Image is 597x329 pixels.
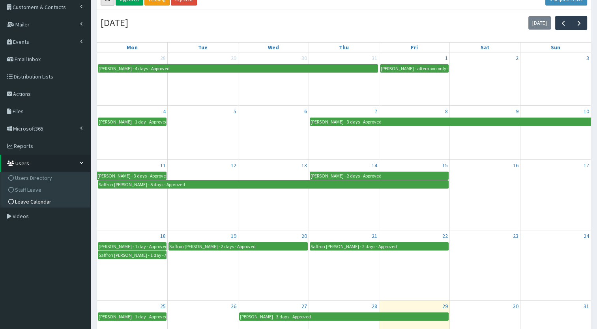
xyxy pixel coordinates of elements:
a: Wednesday [266,43,281,52]
a: Saffron [PERSON_NAME] - 2 days - Approved [310,242,449,250]
a: August 28, 2025 [370,301,379,312]
button: Previous month [555,16,571,30]
a: Saffron [PERSON_NAME] - 5 days - Approved [98,180,449,189]
a: Tuesday [197,43,209,52]
span: Distribution Lists [14,73,53,80]
td: August 3, 2025 [520,52,591,106]
a: Saffron [PERSON_NAME] - 2 days - Approved [168,242,307,250]
a: August 19, 2025 [229,230,238,241]
a: August 17, 2025 [582,160,591,171]
td: August 17, 2025 [520,159,591,230]
a: [PERSON_NAME] - afternoon only - Approved [380,64,449,73]
a: August 27, 2025 [300,301,309,312]
a: August 30, 2025 [511,301,520,312]
a: August 29, 2025 [441,301,449,312]
a: August 4, 2025 [161,106,167,117]
div: Saffron [PERSON_NAME] - 2 days - Approved [310,243,397,250]
td: August 19, 2025 [168,230,238,301]
td: August 22, 2025 [379,230,450,301]
a: August 16, 2025 [511,160,520,171]
a: August 20, 2025 [300,230,309,241]
span: Reports [14,142,33,150]
a: August 5, 2025 [232,106,238,117]
div: [PERSON_NAME] - 1 day - Approved [98,243,166,250]
td: August 24, 2025 [520,230,591,301]
div: [PERSON_NAME] - 3 days - Approved [240,313,311,320]
td: July 29, 2025 [168,52,238,106]
td: August 4, 2025 [97,106,168,159]
div: [PERSON_NAME] - 2 days - Approved [310,172,382,179]
a: July 31, 2025 [370,52,379,64]
span: Email Inbox [15,56,41,63]
span: Users Directory [15,174,52,181]
td: August 5, 2025 [168,106,238,159]
span: Videos [13,213,29,220]
td: August 15, 2025 [379,159,450,230]
a: Leave Calendar [2,196,90,207]
a: [PERSON_NAME] - 1 day - Approved [98,312,167,321]
div: Saffron [PERSON_NAME] - 5 days - Approved [98,181,185,188]
span: Events [13,38,29,45]
a: Friday [409,43,419,52]
a: August 12, 2025 [229,160,238,171]
a: Sunday [549,43,562,52]
td: August 7, 2025 [309,106,379,159]
span: Files [13,108,24,115]
a: August 25, 2025 [159,301,167,312]
a: [PERSON_NAME] - 2 days - Approved [310,172,449,180]
a: August 6, 2025 [303,106,309,117]
td: August 20, 2025 [238,230,309,301]
button: Next month [571,16,587,30]
a: August 10, 2025 [582,106,591,117]
div: [PERSON_NAME] - 1 day - Approved [98,118,166,125]
a: Thursday [337,43,350,52]
td: August 9, 2025 [450,106,520,159]
a: August 8, 2025 [444,106,449,117]
td: August 18, 2025 [97,230,168,301]
a: August 31, 2025 [582,301,591,312]
a: [PERSON_NAME] - 1 day - Approved [98,118,167,126]
a: Users Directory [2,172,90,184]
td: August 2, 2025 [450,52,520,106]
td: August 21, 2025 [309,230,379,301]
span: Users [15,160,29,167]
td: July 30, 2025 [238,52,309,106]
td: August 13, 2025 [238,159,309,230]
a: August 22, 2025 [441,230,449,241]
div: [PERSON_NAME] - afternoon only - Approved [380,65,448,72]
td: July 28, 2025 [97,52,168,106]
div: [PERSON_NAME] - 1 day - Approved [98,313,166,320]
a: August 1, 2025 [444,52,449,64]
span: Leave Calendar [15,198,51,205]
a: [PERSON_NAME] - 3 days - Approved [239,312,449,321]
td: August 10, 2025 [520,106,591,159]
a: Staff Leave [2,184,90,196]
a: August 9, 2025 [514,106,520,117]
span: Actions [13,90,31,97]
td: August 8, 2025 [379,106,450,159]
a: August 24, 2025 [582,230,591,241]
a: Saturday [479,43,491,52]
a: [PERSON_NAME] - 3 days - Approved [97,172,167,180]
td: August 11, 2025 [97,159,168,230]
a: August 11, 2025 [159,160,167,171]
span: Mailer [15,21,30,28]
a: Saffron [PERSON_NAME] - 1 day - Approved [98,251,167,259]
a: August 26, 2025 [229,301,238,312]
a: July 28, 2025 [159,52,167,64]
td: July 31, 2025 [309,52,379,106]
td: August 14, 2025 [309,159,379,230]
a: August 23, 2025 [511,230,520,241]
a: August 21, 2025 [370,230,379,241]
a: Monday [125,43,139,52]
a: August 15, 2025 [441,160,449,171]
div: [PERSON_NAME] - 4 days - Approved [98,65,170,72]
a: August 2, 2025 [514,52,520,64]
a: July 30, 2025 [300,52,309,64]
span: Customers & Contacts [13,4,66,11]
div: [PERSON_NAME] - 3 days - Approved [310,118,382,125]
a: [PERSON_NAME] - 4 days - Approved [98,64,378,73]
a: August 18, 2025 [159,230,167,241]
